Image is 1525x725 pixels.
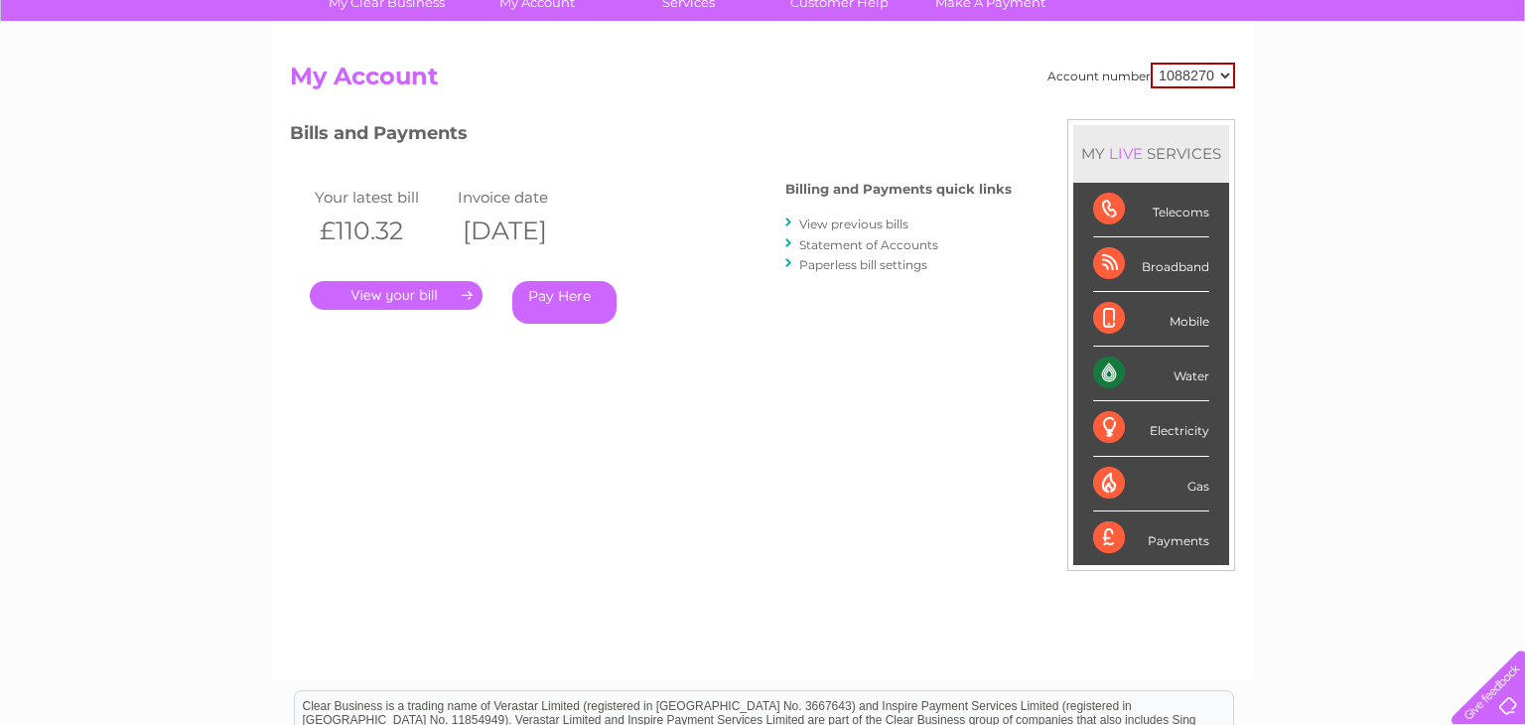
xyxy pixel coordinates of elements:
a: Pay Here [512,281,617,324]
div: Clear Business is a trading name of Verastar Limited (registered in [GEOGRAPHIC_DATA] No. 3667643... [295,11,1233,96]
td: Your latest bill [310,184,453,211]
div: Broadband [1093,237,1209,292]
div: Payments [1093,511,1209,565]
a: 0333 014 3131 [1151,10,1288,35]
th: [DATE] [453,211,596,251]
a: . [310,281,483,310]
div: MY SERVICES [1073,125,1229,182]
a: Paperless bill settings [799,257,927,272]
div: LIVE [1105,144,1147,163]
h3: Bills and Payments [290,119,1012,154]
a: Contact [1393,84,1442,99]
div: Telecoms [1093,183,1209,237]
a: Energy [1225,84,1269,99]
div: Electricity [1093,401,1209,456]
a: View previous bills [799,217,908,231]
img: logo.png [54,52,155,112]
div: Water [1093,347,1209,401]
div: Gas [1093,457,1209,511]
div: Mobile [1093,292,1209,347]
a: Telecoms [1281,84,1340,99]
a: Water [1176,84,1213,99]
a: Blog [1352,84,1381,99]
th: £110.32 [310,211,453,251]
h4: Billing and Payments quick links [785,182,1012,197]
a: Log out [1459,84,1506,99]
div: Account number [1047,63,1235,88]
h2: My Account [290,63,1235,100]
a: Statement of Accounts [799,237,938,252]
td: Invoice date [453,184,596,211]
